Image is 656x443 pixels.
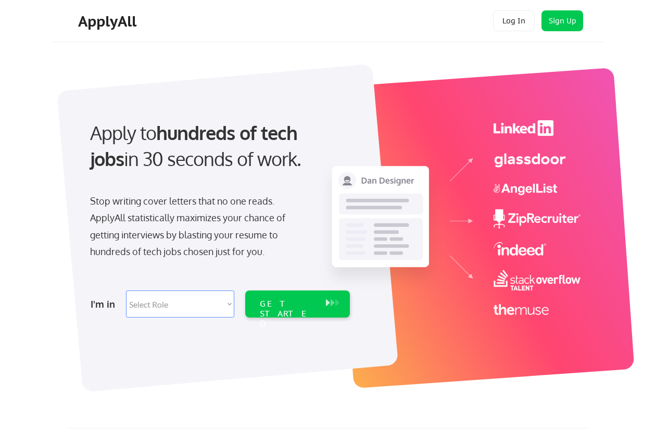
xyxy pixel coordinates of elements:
button: Sign Up [541,10,583,31]
div: GET STARTED [260,299,316,329]
div: Apply to in 30 seconds of work. [90,120,346,172]
button: Log In [493,10,535,31]
div: Stop writing cover letters that no one reads. ApplyAll statistically maximizes your chance of get... [90,193,304,260]
strong: hundreds of tech jobs [90,121,302,170]
div: ApplyAll [78,12,140,30]
div: I'm in [91,296,120,312]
